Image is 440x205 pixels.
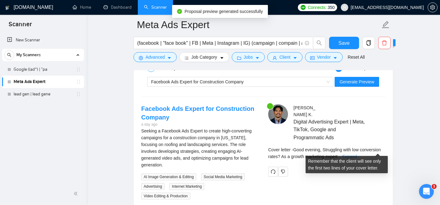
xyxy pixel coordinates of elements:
[338,39,349,47] span: Save
[133,52,177,62] button: settingAdvancedcaret-down
[76,79,81,84] span: holder
[4,50,14,60] button: search
[317,54,331,61] span: Vendor
[419,184,434,199] iframe: Intercom live chat
[313,37,325,49] button: search
[16,49,41,61] span: My Scanners
[76,92,81,97] span: holder
[14,88,72,100] a: lead gen | lead gene
[348,54,365,61] a: Reset All
[177,9,182,14] span: check-circle
[141,174,196,180] span: AI Image Generation & Editing
[255,56,260,60] span: caret-down
[269,169,278,174] span: redo
[335,77,379,87] button: Generate Preview
[328,4,334,11] span: 350
[428,5,437,10] span: setting
[378,37,391,49] button: delete
[151,79,244,84] span: Facebook Ads Expert for Construction Company
[273,56,277,60] span: user
[5,53,14,57] span: search
[141,122,258,128] div: a day ago
[268,146,385,160] div: Remember that the client will see only the first two lines of your cover letter.
[7,34,79,46] a: New Scanner
[2,34,84,46] li: New Scanner
[281,169,285,174] span: dislike
[237,56,241,60] span: folder
[308,4,326,11] span: Connects:
[169,183,204,190] span: Internet Marketing
[293,56,297,60] span: caret-down
[362,37,375,49] button: copy
[104,5,132,10] a: dashboardDashboard
[268,104,288,124] img: c1N-ptCjo_Wa_kC5VLxFhGQIJfeW53pZziIxGFcpZkq8N0K-OJNZqlw0VqvGHsxpj0
[167,56,171,60] span: caret-down
[141,193,190,199] span: Video Editing & Production
[268,167,278,177] button: redo
[244,54,253,61] span: Jobs
[329,37,359,49] button: Save
[184,9,263,14] span: Proposal preview generated successfully
[14,63,72,76] a: Google ((ad*) | "pa
[379,40,390,46] span: delete
[279,54,290,61] span: Client
[428,5,438,10] a: setting
[220,56,224,60] span: caret-down
[338,66,340,71] span: 2
[363,40,374,46] span: copy
[141,128,258,168] div: Seeking a Facebook Ads Expert to create high-converting campaigns for a construction company in C...
[144,5,167,10] a: searchScanner
[305,41,309,45] span: info-circle
[2,49,84,100] li: My Scanners
[232,52,265,62] button: folderJobscaret-down
[141,105,254,121] a: Facebook Ads Expert for Construction Company
[4,20,37,33] span: Scanner
[333,56,337,60] span: caret-down
[14,76,72,88] a: Meta Ads Expert
[428,2,438,12] button: setting
[313,40,325,46] span: search
[139,56,143,60] span: setting
[137,39,302,47] input: Search Freelance Jobs...
[294,118,367,141] span: Digital Advertising Expert | Meta, TikTok, Google and Programmatic Ads
[305,52,343,62] button: idcardVendorcaret-down
[278,167,288,177] button: dislike
[382,21,390,29] span: edit
[267,52,302,62] button: userClientcaret-down
[5,3,10,13] img: logo
[310,56,315,60] span: idcard
[294,105,315,117] span: [PERSON_NAME] K .
[191,54,217,61] span: Job Category
[201,174,245,180] span: Social Media Marketing
[179,52,229,62] button: barsJob Categorycaret-down
[141,183,164,190] span: Advertising
[432,184,437,189] span: 1
[146,54,165,61] span: Advanced
[137,17,380,32] input: Scanner name...
[73,5,91,10] a: homeHome
[184,56,189,60] span: bars
[340,78,374,85] span: Generate Preview
[306,156,388,173] div: Remember that the client will see only the first two lines of your cover letter.
[301,5,306,10] img: upwork-logo.png
[76,67,81,72] span: holder
[74,190,80,197] span: double-left
[342,5,347,10] span: user
[268,147,381,159] span: Cover letter - Good evening, Struggling with low conversion rates? As a growth marketing expert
